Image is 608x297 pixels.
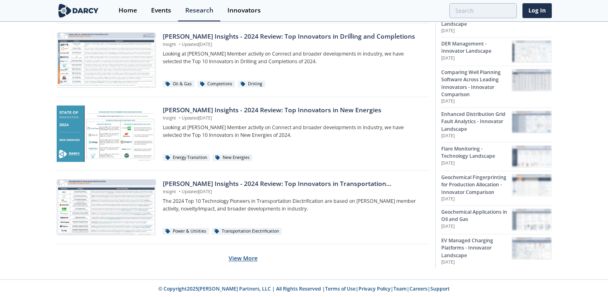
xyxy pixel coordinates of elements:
a: Support [430,285,450,292]
a: Flare Monitoring - Technology Landscape [DATE] Flare Monitoring - Technology Landscape preview [441,142,552,171]
a: Darcy Insights - 2024 Review: Top Innovators in New Energies preview [PERSON_NAME] Insights - 202... [57,105,430,162]
div: Drilling [238,80,265,88]
a: Geochemical Applications in Oil and Gas [DATE] Geochemical Applications in Oil and Gas preview [441,205,552,234]
div: Oil & Gas [163,80,194,88]
p: The 2024 Top 10 Technology Pioneers in Transportation Electrification are based on [PERSON_NAME] ... [163,198,424,212]
div: Enhanced Distribution Grid Fault Analytics - Innovator Landscape [441,111,512,133]
p: [DATE] [441,98,512,105]
a: Log In [522,3,552,18]
a: Team [393,285,407,292]
div: Flare Monitoring - Technology Landscape [441,145,512,160]
div: [PERSON_NAME] Insights - 2024 Review: Top Innovators in Drilling and Completions [163,32,424,41]
div: Research [185,7,213,14]
p: [DATE] [441,259,512,266]
p: Insight Updated [DATE] [163,41,424,48]
span: • [177,115,182,121]
p: [DATE] [441,160,512,167]
div: New Energies [213,154,252,161]
p: [DATE] [441,223,512,230]
a: Comparing Well Planning Software Across Leading Innovators - Innovator Comparison [DATE] Comparin... [441,66,552,107]
div: Completions [197,80,235,88]
a: Enhanced Distribution Grid Fault Analytics - Innovator Landscape [DATE] Enhanced Distribution Gri... [441,107,552,142]
a: DER Management - Innovator Landscape [DATE] DER Management - Innovator Landscape preview [441,37,552,66]
div: Transportation Electrification [212,228,282,235]
a: Terms of Use [325,285,356,292]
a: Privacy Policy [358,285,391,292]
p: Insight Updated [DATE] [163,115,424,122]
div: Home [119,7,137,14]
div: [PERSON_NAME] Insights - 2024 Review: Top Innovators in Transportation Electrification [163,179,424,189]
a: Darcy Insights - 2024 Review: Top Innovators in Transportation Electrification preview [PERSON_NA... [57,179,430,235]
div: Events [151,7,171,14]
p: Looking at [PERSON_NAME] Member activity on Connect and broader developments in industry, we have... [163,50,424,65]
p: © Copyright 2025 [PERSON_NAME] Partners, LLC | All Rights Reserved | | | | | [26,285,582,293]
p: Looking at [PERSON_NAME] Member activity on Connect and broader developments in industry, we have... [163,124,424,139]
p: [DATE] [441,28,512,34]
div: [PERSON_NAME] Insights - 2024 Review: Top Innovators in New Energies [163,105,424,115]
div: Energy Transition [163,154,210,161]
span: • [177,189,182,194]
button: View More [229,248,258,268]
p: [DATE] [441,196,512,202]
div: Comparing Well Planning Software Across Leading Innovators - Innovator Comparison [441,69,512,99]
input: Advanced Search [449,3,517,18]
div: Geochemical Applications in Oil and Gas [441,208,512,223]
span: • [177,41,182,47]
a: EV Managed Charging Platforms - Innovator Landscape [DATE] EV Managed Charging Platforms - Innova... [441,234,552,268]
div: Power & Utilities [163,228,209,235]
div: Innovators [227,7,261,14]
p: Insight Updated [DATE] [163,189,424,195]
a: Geochemical Fingerprinting for Production Allocation - Innovator Comparison [DATE] Geochemical Fi... [441,171,552,205]
p: [DATE] [441,55,512,62]
a: Careers [409,285,428,292]
div: Geochemical Fingerprinting for Production Allocation - Innovator Comparison [441,174,512,196]
div: DER Management - Innovator Landscape [441,40,512,55]
img: logo-wide.svg [57,4,100,18]
a: Darcy Insights - 2024 Review: Top Innovators in Drilling and Completions preview [PERSON_NAME] In... [57,32,430,88]
div: EV Managed Charging Platforms - Innovator Landscape [441,237,512,259]
p: [DATE] [441,133,512,139]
